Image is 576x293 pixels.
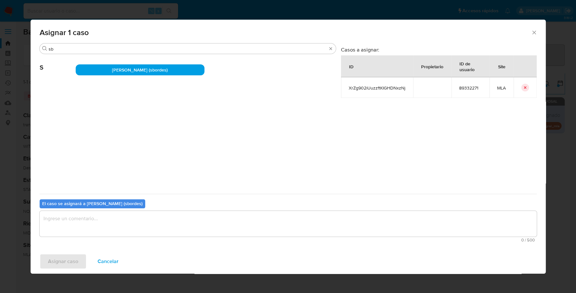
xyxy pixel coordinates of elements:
[531,29,537,35] button: Cerrar ventana
[42,200,143,207] b: El caso se asignará a [PERSON_NAME] (sbordes)
[49,46,327,52] input: Buscar analista
[349,85,405,91] span: XrZg902iUuzzftKIGHDNxzNj
[413,59,451,74] div: Propietario
[328,46,333,51] button: Borrar
[341,59,361,74] div: ID
[40,29,531,36] span: Asignar 1 caso
[98,254,118,269] span: Cancelar
[452,56,489,77] div: ID de usuario
[497,85,506,91] span: MLA
[490,59,513,74] div: Site
[459,85,482,91] span: 89332271
[42,238,535,242] span: Máximo 500 caracteres
[112,67,168,73] span: [PERSON_NAME] (sbordes)
[341,46,537,53] h3: Casos a asignar:
[76,64,204,75] div: [PERSON_NAME] (sbordes)
[89,254,127,269] button: Cancelar
[40,54,76,71] span: S
[31,20,546,274] div: assign-modal
[42,46,47,51] button: Buscar
[521,84,529,91] button: icon-button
